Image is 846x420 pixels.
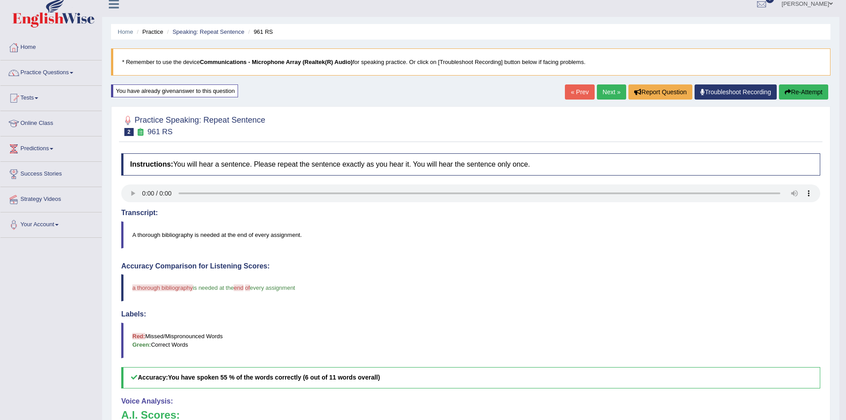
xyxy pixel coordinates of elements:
li: Practice [135,28,163,36]
b: Green: [132,341,151,348]
b: You have spoken 55 % of the words correctly (6 out of 11 words overall) [168,374,380,381]
button: Re-Attempt [779,84,828,100]
blockquote: * Remember to use the device for speaking practice. Or click on [Troubleshoot Recording] button b... [111,48,830,76]
h4: Accuracy Comparison for Listening Scores: [121,262,820,270]
a: Your Account [0,212,102,235]
a: Success Stories [0,162,102,184]
h4: Voice Analysis: [121,397,820,405]
blockquote: Missed/Mispronounced Words Correct Words [121,323,820,358]
div: You have already given answer to this question [111,84,238,97]
a: Practice Questions [0,60,102,83]
span: end [234,284,243,291]
b: Red: [132,333,145,340]
a: Home [118,28,133,35]
button: Report Question [628,84,692,100]
small: Exam occurring question [136,128,145,136]
span: 2 [124,128,134,136]
span: is needed at the [193,284,234,291]
blockquote: A thorough bibliography is needed at the end of every assignment. [121,221,820,248]
b: Communications - Microphone Array (Realtek(R) Audio) [200,59,353,65]
h4: Transcript: [121,209,820,217]
a: « Prev [565,84,594,100]
a: Strategy Videos [0,187,102,209]
a: Next » [597,84,626,100]
span: a thorough bibliography [132,284,193,291]
span: every assignment [250,284,295,291]
a: Predictions [0,136,102,159]
b: Instructions: [130,160,173,168]
a: Online Class [0,111,102,133]
h4: You will hear a sentence. Please repeat the sentence exactly as you hear it. You will hear the se... [121,153,820,176]
a: Troubleshoot Recording [695,84,777,100]
li: 961 RS [246,28,273,36]
span: of [245,284,250,291]
h2: Practice Speaking: Repeat Sentence [121,114,265,136]
a: Tests [0,86,102,108]
small: 961 RS [147,128,173,136]
a: Speaking: Repeat Sentence [172,28,244,35]
h4: Labels: [121,310,820,318]
a: Home [0,35,102,57]
h5: Accuracy: [121,367,820,388]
